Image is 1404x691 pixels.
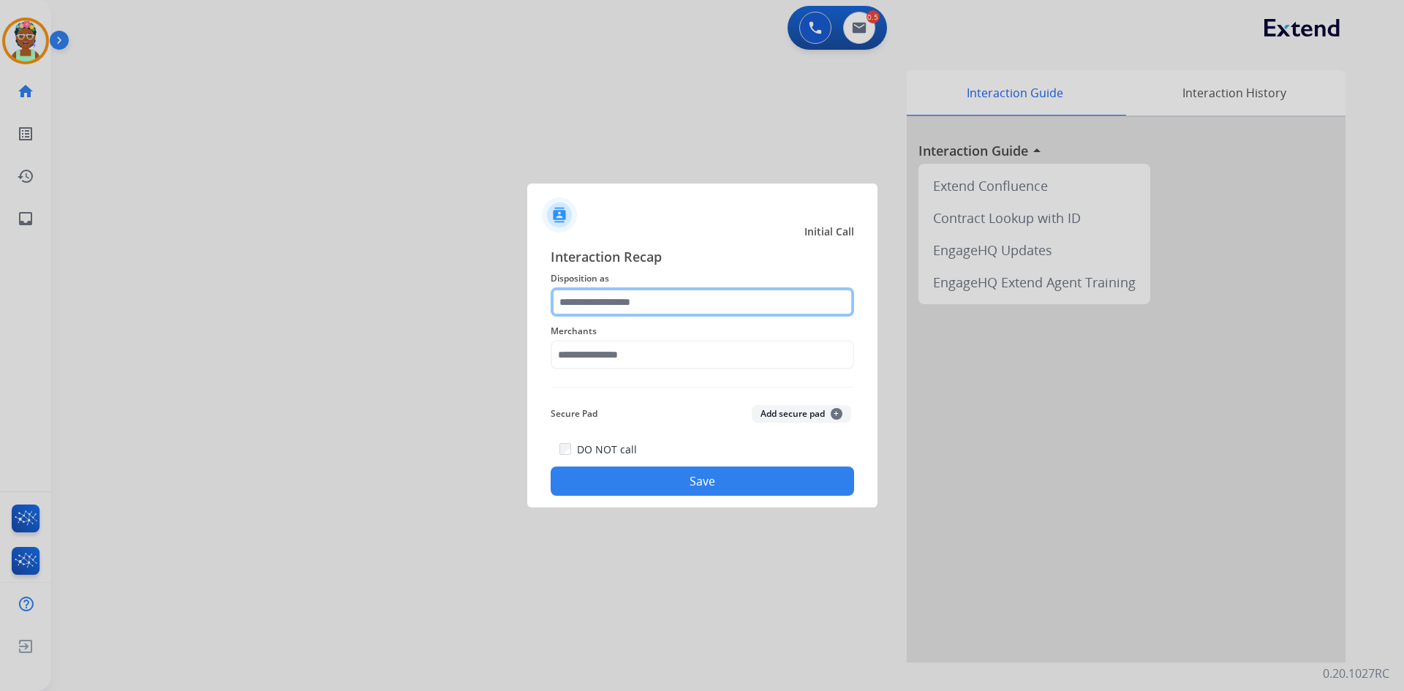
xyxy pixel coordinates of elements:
[551,322,854,340] span: Merchants
[551,246,854,270] span: Interaction Recap
[577,442,637,457] label: DO NOT call
[1323,665,1389,682] p: 0.20.1027RC
[551,270,854,287] span: Disposition as
[551,405,597,423] span: Secure Pad
[752,405,851,423] button: Add secure pad+
[831,408,842,420] span: +
[551,467,854,496] button: Save
[804,224,854,239] span: Initial Call
[542,197,577,233] img: contactIcon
